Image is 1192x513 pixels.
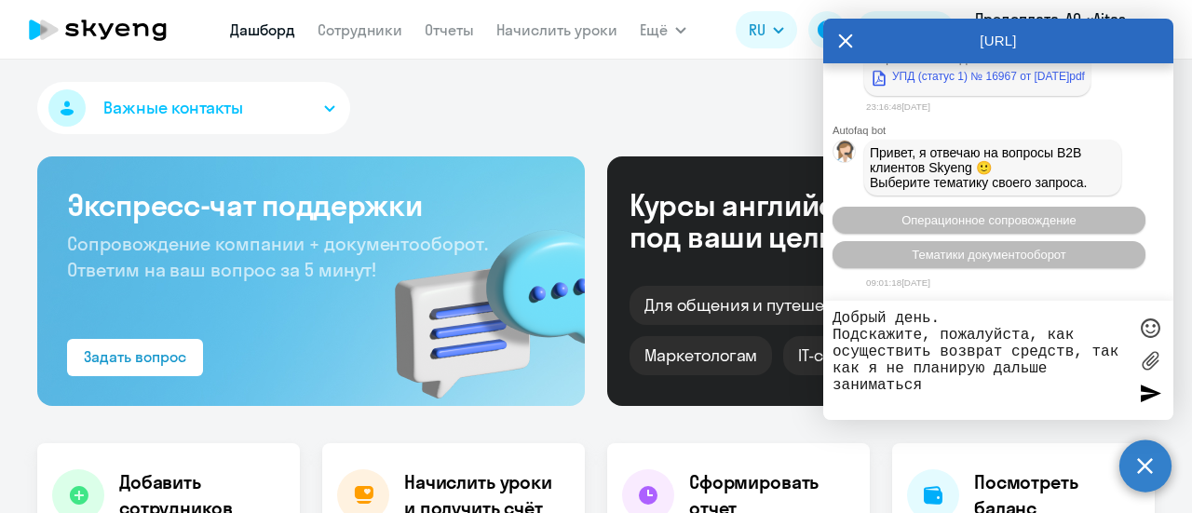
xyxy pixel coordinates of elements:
[912,248,1066,262] span: Тематики документооборот
[640,19,668,41] span: Ещё
[67,232,488,281] span: Сопровождение компании + документооборот. Ответим на ваш вопрос за 5 минут!
[833,207,1145,234] button: Операционное сопровождение
[736,11,797,48] button: RU
[783,336,943,375] div: IT-специалистам
[630,336,772,375] div: Маркетологам
[67,186,555,223] h3: Экспресс-чат поддержки
[833,241,1145,268] button: Тематики документооборот
[103,96,243,120] span: Важные контакты
[975,7,1148,52] p: Предоплата, АО «Aitas Kz»
[870,145,1088,190] span: Привет, я отвечаю на вопросы B2B клиентов Skyeng 🙂 Выберите тематику своего запроса.
[1136,346,1164,374] label: Лимит 10 файлов
[496,20,617,39] a: Начислить уроки
[901,213,1077,227] span: Операционное сопровождение
[833,141,857,168] img: bot avatar
[749,19,765,41] span: RU
[84,345,186,368] div: Задать вопрос
[966,7,1176,52] button: Предоплата, АО «Aitas Kz»
[425,20,474,39] a: Отчеты
[866,101,930,112] time: 23:16:48[DATE]
[833,310,1127,411] textarea: Добрый день. Подскажите, пожалуйста, как осуществить возврат средств, так как я не планирую дальш...
[230,20,295,39] a: Дашборд
[630,189,948,252] div: Курсы английского под ваши цели
[833,125,1173,136] div: Autofaq bot
[37,82,350,134] button: Важные контакты
[630,286,886,325] div: Для общения и путешествий
[318,20,402,39] a: Сотрудники
[640,11,686,48] button: Ещё
[870,65,1085,88] a: УПД (статус 1) № 16967 от [DATE]pdf
[866,277,930,288] time: 09:01:18[DATE]
[67,339,203,376] button: Задать вопрос
[368,196,585,406] img: bg-img
[857,11,955,48] button: Балансbalance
